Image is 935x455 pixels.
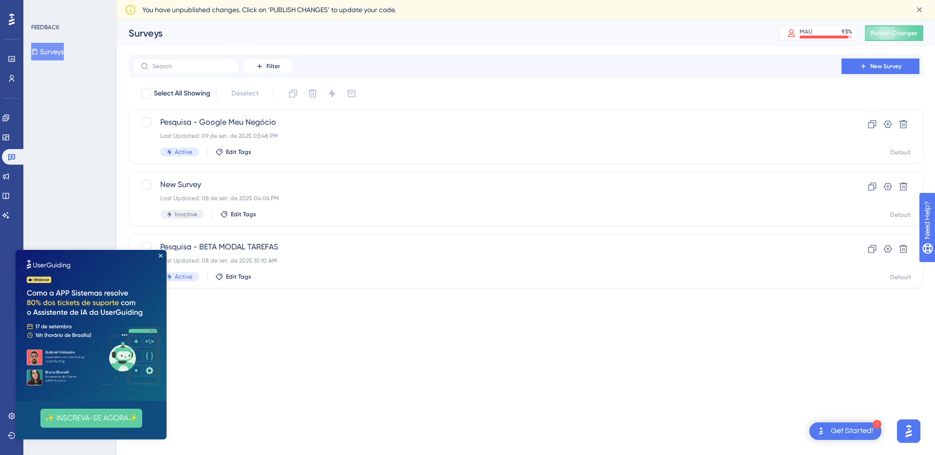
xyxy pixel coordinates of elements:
[215,273,251,281] button: Edit Tags
[160,257,814,265] div: Last Updated: 08 de set. de 2025 10:10 AM
[160,194,814,202] div: Last Updated: 08 de set. de 2025 04:06 PM
[25,159,127,178] button: ✨ INSCREVA-SE AGORA✨
[841,28,852,36] div: 93 %
[873,420,881,429] div: 1
[226,273,251,281] span: Edit Tags
[226,148,251,156] span: Edit Tags
[243,58,292,74] button: Filter
[223,85,267,102] button: Deselect
[809,422,881,440] div: Open Get Started! checklist, remaining modules: 1
[266,62,280,70] span: Filter
[142,4,396,16] span: You have unpublished changes. Click on ‘PUBLISH CHANGES’ to update your code.
[31,23,59,31] div: FEEDBACK
[800,28,812,36] div: MAU
[175,148,192,156] span: Active
[160,179,814,190] span: New Survey
[175,210,197,218] span: Inactive
[890,149,911,156] div: Default
[160,241,814,253] span: Pesquisa - BETA MODAL TAREFAS
[815,425,827,437] img: launcher-image-alternative-text
[841,58,919,74] button: New Survey
[215,148,251,156] button: Edit Tags
[231,88,259,99] span: Deselect
[31,43,64,60] button: Surveys
[143,4,147,8] div: Close Preview
[160,132,814,140] div: Last Updated: 09 de set. de 2025 03:48 PM
[154,88,210,99] span: Select All Showing
[865,25,923,41] button: Publish Changes
[160,116,814,128] span: Pesquisa - Google Meu Negócio
[152,63,231,70] input: Search
[890,211,911,219] div: Default
[220,210,256,218] button: Edit Tags
[231,210,256,218] span: Edit Tags
[894,417,923,446] iframe: UserGuiding AI Assistant Launcher
[23,2,61,14] span: Need Help?
[890,273,911,281] div: Default
[871,29,917,37] span: Publish Changes
[870,62,901,70] span: New Survey
[175,273,192,281] span: Active
[129,26,755,40] div: Surveys
[831,426,874,436] div: Get Started!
